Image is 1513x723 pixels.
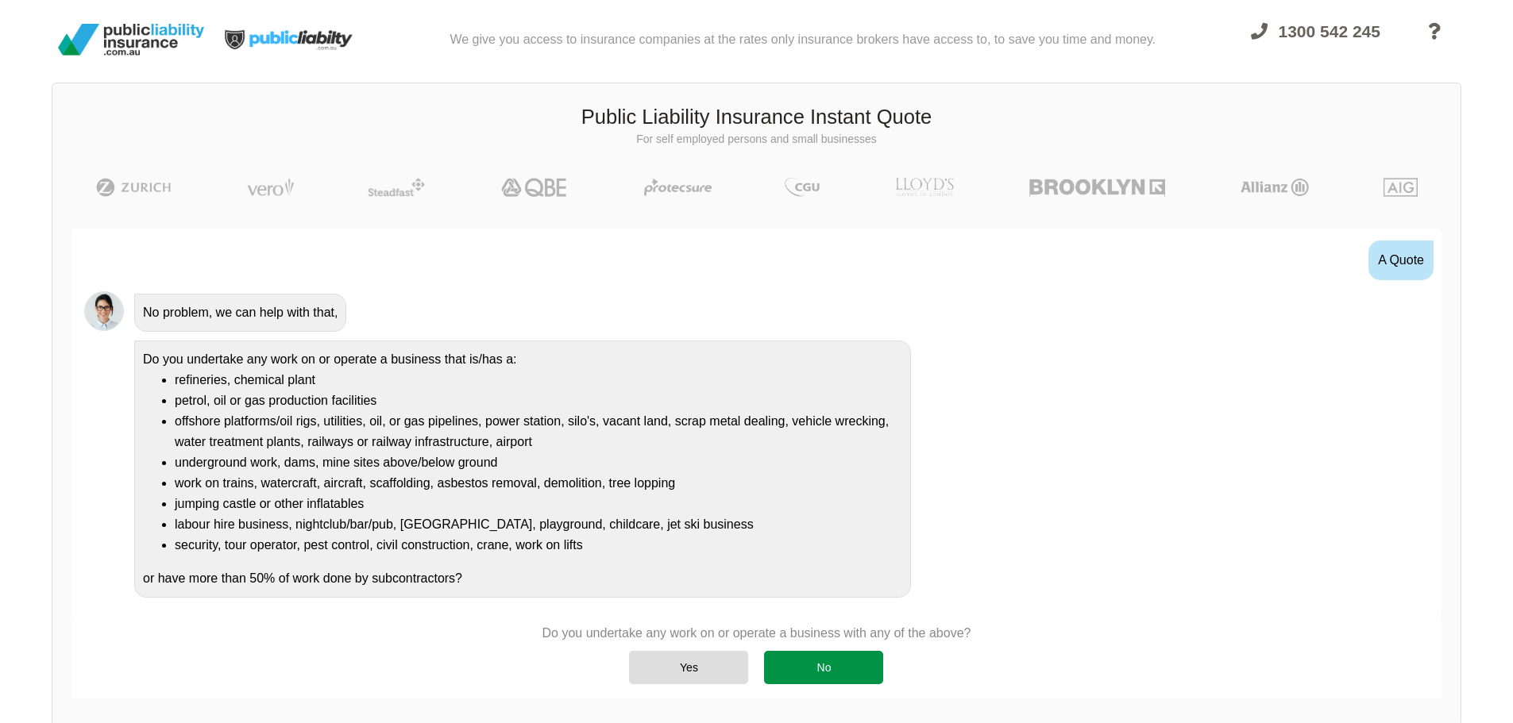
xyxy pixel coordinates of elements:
img: Vero | Public Liability Insurance [240,178,301,197]
img: AIG | Public Liability Insurance [1377,178,1424,197]
img: Zurich | Public Liability Insurance [89,178,179,197]
li: petrol, oil or gas production facilities [175,390,902,411]
img: CGU | Public Liability Insurance [778,178,826,197]
img: QBE | Public Liability Insurance [492,178,577,197]
li: work on trains, watercraft, aircraft, scaffolding, asbestos removal, demolition, tree lopping [175,473,902,494]
img: Protecsure | Public Liability Insurance [638,178,718,197]
img: Chatbot | PLI [84,291,124,331]
li: underground work, dams, mine sites above/below ground [175,452,902,473]
li: labour hire business, nightclub/bar/pub, [GEOGRAPHIC_DATA], playground, childcare, jet ski business [175,514,902,535]
div: No [764,651,883,684]
a: 1300 542 245 [1237,13,1395,73]
span: 1300 542 245 [1279,22,1380,40]
img: Public Liability Insurance Light [210,6,369,73]
div: Do you undertake any work on or operate a business that is/has a: or have more than 50% of work d... [134,340,911,598]
img: Steadfast | Public Liability Insurance [361,178,431,197]
li: offshore platforms/oil rigs, utilities, oil, or gas pipelines, power station, silo's, vacant land... [175,411,902,452]
p: Do you undertake any work on or operate a business with any of the above? [542,625,971,642]
div: We give you access to insurance companies at the rates only insurance brokers have access to, to ... [450,6,1156,73]
div: A Quote [1368,240,1434,280]
img: LLOYD's | Public Liability Insurance [886,178,963,197]
h3: Public Liability Insurance Instant Quote [64,103,1449,132]
img: Allianz | Public Liability Insurance [1233,178,1317,197]
div: Yes [629,651,748,684]
li: security, tour operator, pest control, civil construction, crane, work on lifts [175,535,902,556]
li: refineries, chemical plant [175,370,902,390]
p: For self employed persons and small businesses [64,132,1449,148]
div: No problem, we can help with that, [134,294,346,332]
li: jumping castle or other inflatables [175,494,902,514]
img: Brooklyn | Public Liability Insurance [1023,178,1171,197]
img: Public Liability Insurance [52,17,210,62]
